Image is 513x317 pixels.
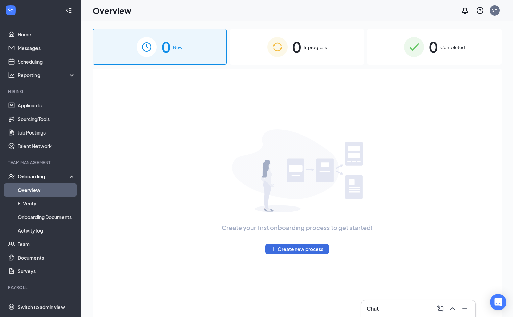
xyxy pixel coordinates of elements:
span: New [173,44,182,51]
div: Onboarding [18,173,70,180]
h1: Overview [93,5,131,16]
a: Applicants [18,99,75,112]
button: ChevronUp [447,303,458,314]
button: ComposeMessage [435,303,446,314]
a: Documents [18,251,75,264]
a: PayrollCrown [18,295,75,308]
button: Minimize [459,303,470,314]
svg: WorkstreamLogo [7,7,14,14]
svg: Collapse [65,7,72,14]
a: Surveys [18,264,75,278]
a: Sourcing Tools [18,112,75,126]
a: Team [18,237,75,251]
span: 0 [429,35,438,58]
svg: Notifications [461,6,469,15]
svg: Settings [8,303,15,310]
span: Create your first onboarding process to get started! [222,223,373,233]
svg: Analysis [8,72,15,78]
span: Completed [440,44,465,51]
button: PlusCreate new process [265,244,329,254]
h3: Chat [367,305,379,312]
svg: UserCheck [8,173,15,180]
span: 0 [292,35,301,58]
a: Job Postings [18,126,75,139]
div: Switch to admin view [18,303,65,310]
svg: QuestionInfo [476,6,484,15]
svg: ChevronUp [448,304,457,313]
svg: Minimize [461,304,469,313]
a: Scheduling [18,55,75,68]
a: E-Verify [18,197,75,210]
a: Activity log [18,224,75,237]
a: Talent Network [18,139,75,153]
a: Messages [18,41,75,55]
div: Hiring [8,89,74,94]
span: In progress [304,44,327,51]
div: Reporting [18,72,76,78]
div: Payroll [8,285,74,290]
a: Onboarding Documents [18,210,75,224]
div: SY [492,7,497,13]
a: Overview [18,183,75,197]
svg: Plus [271,246,276,252]
div: Open Intercom Messenger [490,294,506,310]
a: Home [18,28,75,41]
span: 0 [162,35,170,58]
div: Team Management [8,160,74,165]
svg: ComposeMessage [436,304,444,313]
